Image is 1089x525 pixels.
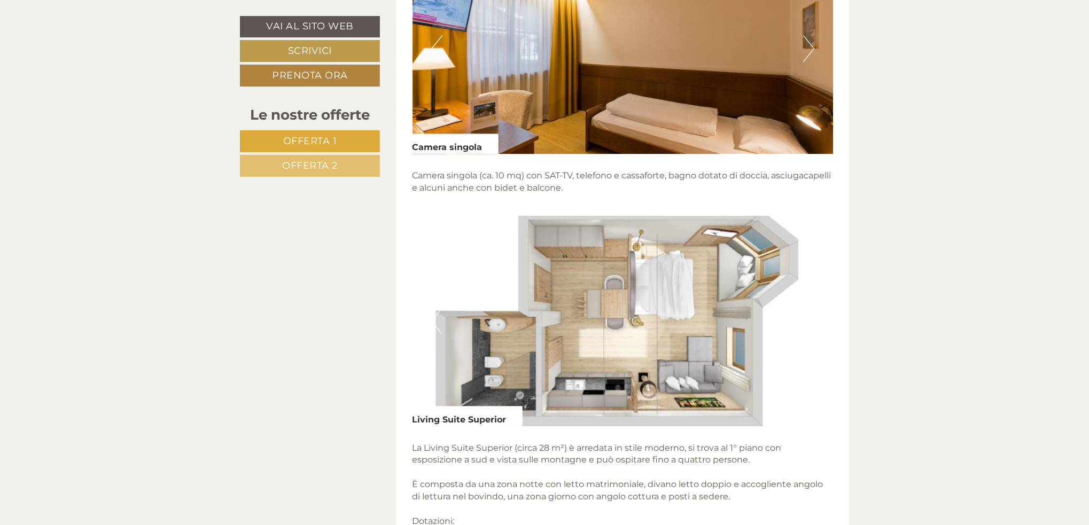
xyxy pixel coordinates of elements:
[240,65,380,87] a: Prenota ora
[240,16,380,37] a: Vai al sito web
[8,29,184,61] div: Buon giorno, come possiamo aiutarla?
[240,40,380,62] a: Scrivici
[283,135,337,147] span: Offerta 1
[413,134,499,154] div: Camera singola
[16,31,179,40] div: Hotel Mondschein
[360,278,422,300] button: Invia
[803,308,814,334] button: Next
[16,52,179,59] small: 12:15
[803,35,814,62] button: Next
[413,216,834,426] img: image
[431,308,442,334] button: Previous
[431,35,442,62] button: Previous
[413,170,834,194] p: Camera singola (ca. 10 mq) con SAT-TV, telefono e cassaforte, bagno dotato di doccia, asciugacape...
[190,8,231,26] div: [DATE]
[282,160,338,171] span: Offerta 2
[413,406,523,426] div: Living Suite Superior
[240,105,380,125] div: Le nostre offerte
